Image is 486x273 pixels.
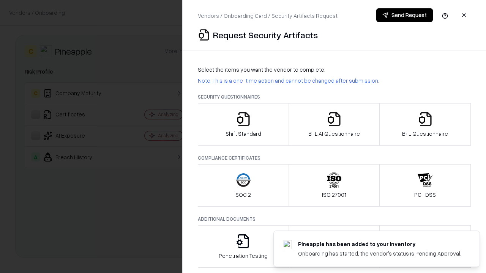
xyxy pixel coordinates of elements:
p: Vendors / Onboarding Card / Security Artifacts Request [198,12,338,20]
p: Compliance Certificates [198,155,471,161]
p: Penetration Testing [219,252,268,260]
p: SOC 2 [235,191,251,199]
button: B+L AI Questionnaire [289,103,380,146]
p: B+L AI Questionnaire [308,130,360,138]
div: Onboarding has started, the vendor's status is Pending Approval. [298,249,461,257]
p: Additional Documents [198,216,471,222]
button: B+L Questionnaire [379,103,471,146]
p: Request Security Artifacts [213,29,318,41]
p: PCI-DSS [414,191,436,199]
button: PCI-DSS [379,164,471,207]
p: Security Questionnaires [198,94,471,100]
button: Data Processing Agreement [379,225,471,268]
p: Note: This is a one-time action and cannot be changed after submission. [198,77,471,85]
div: Pineapple has been added to your inventory [298,240,461,248]
img: pineappleenergy.com [283,240,292,249]
button: Penetration Testing [198,225,289,268]
button: Send Request [376,8,433,22]
button: Privacy Policy [289,225,380,268]
button: ISO 27001 [289,164,380,207]
p: ISO 27001 [322,191,346,199]
button: SOC 2 [198,164,289,207]
p: Select the items you want the vendor to complete: [198,66,471,74]
button: Shift Standard [198,103,289,146]
p: Shift Standard [226,130,261,138]
p: B+L Questionnaire [402,130,448,138]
